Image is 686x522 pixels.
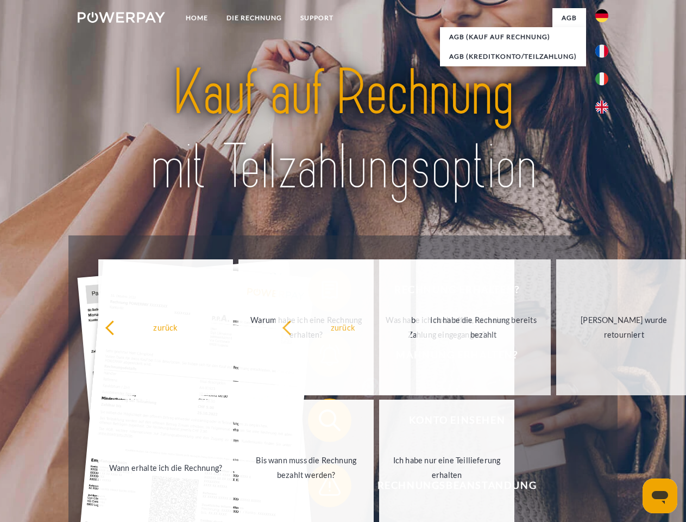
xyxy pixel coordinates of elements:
img: en [595,101,608,114]
a: SUPPORT [291,8,343,28]
div: Warum habe ich eine Rechnung erhalten? [245,313,367,342]
img: de [595,9,608,22]
a: DIE RECHNUNG [217,8,291,28]
img: fr [595,45,608,58]
img: title-powerpay_de.svg [104,52,582,208]
div: Ich habe die Rechnung bereits bezahlt [423,313,545,342]
div: [PERSON_NAME] wurde retourniert [563,313,685,342]
img: it [595,72,608,85]
a: AGB (Kreditkonto/Teilzahlung) [440,47,586,66]
div: Ich habe nur eine Teillieferung erhalten [386,453,508,482]
div: zurück [282,320,404,334]
a: Home [177,8,217,28]
div: Bis wann muss die Rechnung bezahlt werden? [245,453,367,482]
a: AGB (Kauf auf Rechnung) [440,27,586,47]
img: logo-powerpay-white.svg [78,12,165,23]
a: agb [552,8,586,28]
iframe: Schaltfläche zum Öffnen des Messaging-Fensters [643,478,677,513]
div: zurück [105,320,227,334]
div: Wann erhalte ich die Rechnung? [105,460,227,475]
